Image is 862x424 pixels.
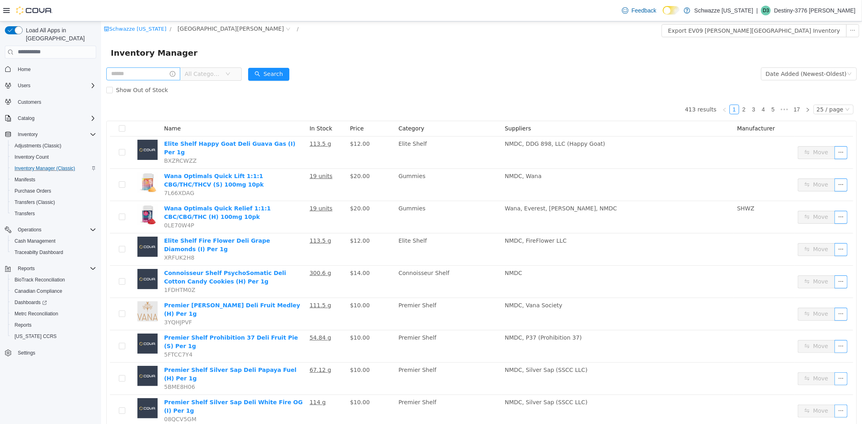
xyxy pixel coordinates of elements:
div: 25 / page [716,84,742,92]
button: Inventory [2,129,99,140]
li: Next Page [702,83,712,93]
span: Reports [11,320,96,330]
span: Name [63,104,80,110]
u: 19 units [209,151,232,158]
i: icon: down [124,50,129,56]
a: BioTrack Reconciliation [11,275,68,285]
span: BXZRCWZZ [63,136,96,143]
span: Suppliers [404,104,430,110]
td: Gummies [294,147,400,180]
li: 4 [658,83,667,93]
span: Washington CCRS [11,332,96,341]
u: 114 g [209,378,225,384]
button: [US_STATE] CCRS [8,331,99,342]
span: 5FTCC7Y4 [63,330,91,336]
a: Premier Shelf Silver Sap Deli White Fire OG (I) Per 1g [63,378,202,393]
span: $20.00 [249,151,269,158]
button: Purchase Orders [8,185,99,197]
span: Traceabilty Dashboard [15,249,63,256]
img: Premier Shelf Vana Deli Fruit Medley (H) Per 1g hero shot [36,280,57,300]
a: Elite Shelf Happy Goat Deli Guava Gas (I) Per 1g [63,119,194,134]
span: 3YQHJPVF [63,298,91,304]
span: Dashboards [11,298,96,307]
span: 7L66XDAG [63,168,93,175]
button: Customers [2,96,99,108]
span: Adjustments (Classic) [15,143,61,149]
a: Premier Shelf Silver Sap Deli Papaya Fuel (H) Per 1g [63,345,196,360]
span: Operations [18,227,42,233]
span: $10.00 [249,345,269,352]
button: Settings [2,347,99,359]
button: Cash Management [8,235,99,247]
input: Dark Mode [663,6,680,15]
a: Transfers [11,209,38,218]
li: 2 [638,83,648,93]
span: Transfers [15,210,35,217]
button: Transfers [8,208,99,219]
button: Inventory Manager (Classic) [8,163,99,174]
span: Load All Apps in [GEOGRAPHIC_DATA] [23,26,96,42]
a: Inventory Count [11,152,52,162]
p: Destiny-3776 [PERSON_NAME] [774,6,856,15]
li: 17 [690,83,702,93]
li: Next 5 Pages [677,83,690,93]
button: Manifests [8,174,99,185]
span: Purchase Orders [11,186,96,196]
a: Dashboards [8,297,99,308]
td: Connoisseur Shelf [294,244,400,277]
span: NMDC, Silver Sap (SSCC LLC) [404,345,487,352]
span: 1FDHTM0Z [63,265,94,272]
button: icon: ellipsis [733,383,746,396]
span: $12.00 [249,216,269,222]
button: icon: ellipsis [733,286,746,299]
span: Price [249,104,263,110]
u: 113.5 g [209,119,230,126]
span: Canadian Compliance [11,286,96,296]
button: Canadian Compliance [8,285,99,297]
a: Traceabilty Dashboard [11,248,66,257]
button: icon: swapMove [697,222,734,235]
span: Purchase Orders [15,188,51,194]
span: Customers [15,97,96,107]
span: 08QCV5GM [63,395,95,401]
button: Users [15,81,34,90]
button: icon: searchSearch [147,46,188,59]
button: icon: ellipsis [733,319,746,332]
div: Destiny-3776 Herrera [761,6,771,15]
span: Metrc Reconciliation [15,311,58,317]
span: Transfers (Classic) [11,197,96,207]
button: icon: swapMove [697,319,734,332]
span: NMDC [404,248,421,255]
img: Premier Shelf Prohibition 37 Deli Fruit Pie (S) Per 1g placeholder [36,312,57,332]
span: Home [18,66,31,73]
button: Traceabilty Dashboard [8,247,99,258]
button: icon: ellipsis [733,157,746,170]
span: Transfers [11,209,96,218]
span: Inventory [18,131,38,138]
img: Wana Optimals Quick Lift 1:1:1 CBG/THC/THCV (S) 100mg 10pk hero shot [36,151,57,171]
span: XRFUK2H8 [63,233,93,239]
span: Inventory Count [11,152,96,162]
a: Connoisseur Shelf PsychoSomatic Deli Cotton Candy Cookies (H) Per 1g [63,248,185,263]
a: 2 [639,84,647,92]
span: $10.00 [249,281,269,287]
span: NMDC, Wana [404,151,440,158]
button: Reports [2,263,99,274]
a: Feedback [619,2,660,19]
button: BioTrack Reconciliation [8,274,99,285]
div: Date Added (Newest-Oldest) [665,46,746,59]
span: Settings [18,350,35,356]
span: / [196,4,198,10]
button: Metrc Reconciliation [8,308,99,319]
img: Wana Optimals Quick Relief 1:1:1 CBC/CBG/THC (H) 100mg 10pk hero shot [36,183,57,203]
span: Inventory Manager (Classic) [11,164,96,173]
span: Feedback [632,6,656,15]
span: $10.00 [249,313,269,319]
a: Dashboards [11,298,50,307]
span: Settings [15,348,96,358]
u: 54.84 g [209,313,230,319]
button: Reports [8,319,99,331]
span: $14.00 [249,248,269,255]
span: Home [15,64,96,74]
a: 4 [658,84,667,92]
